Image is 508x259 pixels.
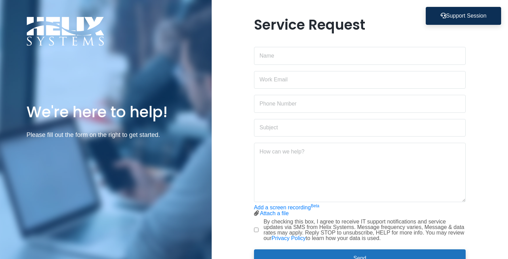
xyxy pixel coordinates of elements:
[260,210,289,216] a: Attach a file
[27,130,185,140] p: Please fill out the form on the right to get started.
[272,235,306,241] a: Privacy Policy
[254,47,466,65] input: Name
[254,95,466,113] input: Phone Number
[254,71,466,89] input: Work Email
[254,205,319,210] a: Add a screen recordingBeta
[311,203,319,208] sup: Beta
[254,119,466,137] input: Subject
[254,17,466,33] h1: Service Request
[426,7,501,25] button: Support Session
[27,17,104,46] img: Logo
[264,219,466,241] label: By checking this box, I agree to receive IT support notifications and service updates via SMS fro...
[27,102,185,122] h1: We're here to help!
